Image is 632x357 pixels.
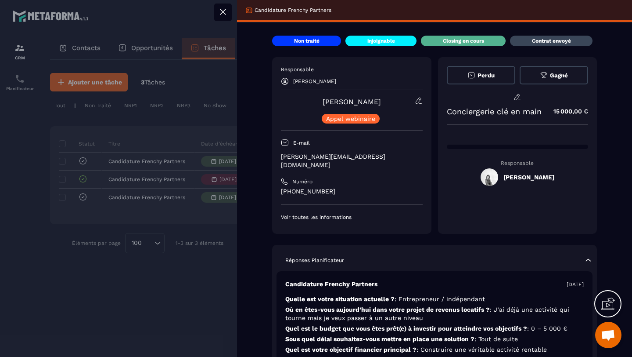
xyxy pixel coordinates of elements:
[285,295,584,303] p: Quelle est votre situation actuelle ?
[293,139,310,146] p: E-mail
[520,66,588,84] button: Gagné
[595,322,621,348] div: Ouvrir le chat
[281,153,423,169] p: [PERSON_NAME][EMAIL_ADDRESS][DOMAIN_NAME]
[281,187,423,196] p: [PHONE_NUMBER]
[527,325,567,332] span: : 0 – 5 000 €
[285,257,344,264] p: Réponses Planificateur
[292,178,312,185] p: Numéro
[447,160,589,166] p: Responsable
[532,37,571,44] p: Contrat envoyé
[285,324,584,333] p: Quel est le budget que vous êtes prêt(e) à investir pour atteindre vos objectifs ?
[567,281,584,288] p: [DATE]
[478,72,495,79] span: Perdu
[294,37,320,44] p: Non traité
[285,280,377,288] p: Candidature Frenchy Partners
[447,107,542,116] p: Conciergerie clé en main
[395,295,485,302] span: : Entrepreneur / indépendant
[255,7,331,14] p: Candidature Frenchy Partners
[285,306,584,322] p: Où en êtes-vous aujourd’hui dans votre projet de revenus locatifs ?
[293,78,336,84] p: [PERSON_NAME]
[367,37,395,44] p: injoignable
[474,335,518,342] span: : Tout de suite
[545,103,588,120] p: 15 000,00 €
[281,66,423,73] p: Responsable
[285,335,584,343] p: Sous quel délai souhaitez-vous mettre en place une solution ?
[285,346,584,354] p: Quel est votre objectif financier principal ?
[447,66,515,84] button: Perdu
[503,174,554,181] h5: [PERSON_NAME]
[417,346,547,353] span: : Construire une véritable activité rentable
[323,98,381,106] a: [PERSON_NAME]
[443,37,484,44] p: Closing en cours
[550,72,568,79] span: Gagné
[326,116,375,122] p: Appel webinaire
[281,214,423,221] p: Voir toutes les informations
